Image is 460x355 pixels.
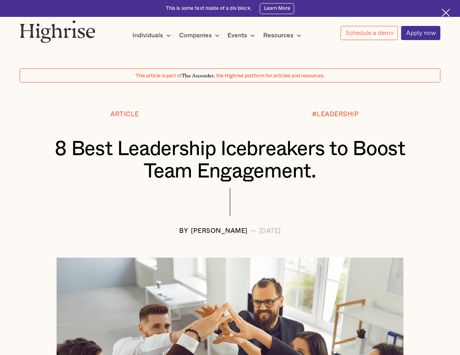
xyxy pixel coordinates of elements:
div: Article [110,111,139,118]
div: Companies [179,31,222,40]
h1: 8 Best Leadership Icebreakers to Boost Team Engagement. [37,138,423,183]
div: Resources [263,31,293,40]
div: Events [227,31,247,40]
div: [PERSON_NAME] [191,228,247,235]
div: Resources [263,31,304,40]
span: This article is part of [136,73,182,78]
div: Events [227,31,257,40]
img: Highrise logo [20,20,96,43]
a: Learn More [260,3,294,14]
div: #LEADERSHIP [312,111,359,118]
div: Individuals [132,31,163,40]
span: , the Highrise platform for articles and resources. [214,73,324,78]
a: Apply now [401,26,441,40]
a: Schedule a demo [341,26,398,40]
img: Cross icon [442,9,450,17]
span: The Ascender [182,71,214,77]
div: BY [179,228,188,235]
div: [DATE] [259,228,281,235]
div: — [250,228,257,235]
div: Companies [179,31,212,40]
div: This is some text inside of a div block. [166,5,251,12]
div: Individuals [132,31,173,40]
